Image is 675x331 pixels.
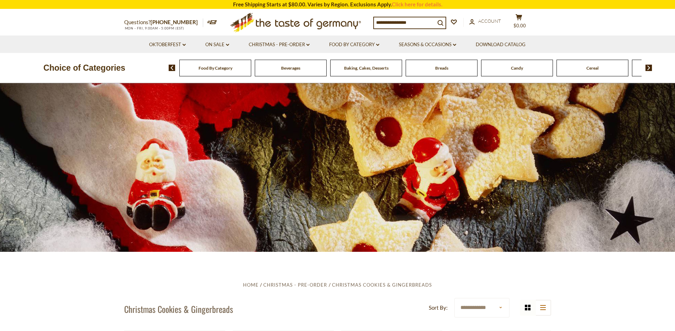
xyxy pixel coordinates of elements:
a: Food By Category [199,65,232,71]
button: $0.00 [508,14,530,32]
a: Candy [511,65,523,71]
a: Christmas - PRE-ORDER [249,41,310,49]
a: Christmas - PRE-ORDER [263,282,327,288]
a: Baking, Cakes, Desserts [344,65,389,71]
label: Sort By: [429,303,448,312]
a: [PHONE_NUMBER] [151,19,198,25]
span: MON - FRI, 9:00AM - 5:00PM (EST) [124,26,185,30]
a: Cereal [586,65,598,71]
a: Home [243,282,259,288]
h1: Christmas Cookies & Gingerbreads [124,304,233,314]
span: $0.00 [513,23,526,28]
a: Click here for details. [392,1,442,7]
a: Account [469,17,501,25]
a: On Sale [205,41,229,49]
a: Food By Category [329,41,379,49]
img: previous arrow [169,65,175,71]
a: Christmas Cookies & Gingerbreads [332,282,432,288]
a: Beverages [281,65,300,71]
img: next arrow [645,65,652,71]
span: Account [478,18,501,24]
a: Seasons & Occasions [399,41,456,49]
a: Oktoberfest [149,41,186,49]
p: Questions? [124,18,203,27]
a: Breads [435,65,448,71]
a: Download Catalog [476,41,526,49]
